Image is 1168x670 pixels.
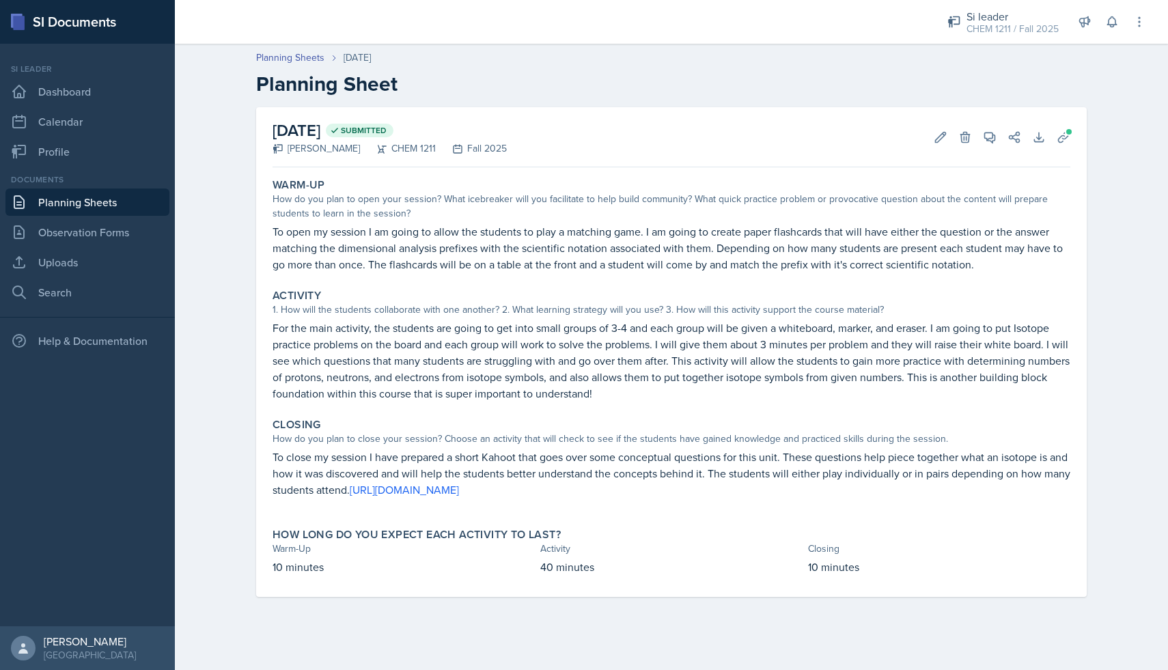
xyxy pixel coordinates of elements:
p: 40 minutes [540,559,803,575]
a: Observation Forms [5,219,169,246]
a: Dashboard [5,78,169,105]
div: Si leader [5,63,169,75]
div: Warm-Up [273,542,535,556]
div: Closing [808,542,1070,556]
a: Uploads [5,249,169,276]
div: How do you plan to close your session? Choose an activity that will check to see if the students ... [273,432,1070,446]
p: 10 minutes [273,559,535,575]
div: CHEM 1211 [360,141,436,156]
p: 10 minutes [808,559,1070,575]
label: How long do you expect each activity to last? [273,528,561,542]
div: Documents [5,173,169,186]
p: For the main activity, the students are going to get into small groups of 3-4 and each group will... [273,320,1070,402]
div: [PERSON_NAME] [273,141,360,156]
a: Planning Sheets [5,189,169,216]
div: Help & Documentation [5,327,169,354]
a: [URL][DOMAIN_NAME] [350,482,459,497]
span: Submitted [341,125,387,136]
a: Calendar [5,108,169,135]
div: Activity [540,542,803,556]
p: To open my session I am going to allow the students to play a matching game. I am going to create... [273,223,1070,273]
a: Profile [5,138,169,165]
div: Si leader [967,8,1059,25]
label: Warm-Up [273,178,325,192]
p: To close my session I have prepared a short Kahoot that goes over some conceptual questions for t... [273,449,1070,498]
div: 1. How will the students collaborate with one another? 2. What learning strategy will you use? 3.... [273,303,1070,317]
a: Search [5,279,169,306]
label: Closing [273,418,321,432]
h2: [DATE] [273,118,507,143]
div: Fall 2025 [436,141,507,156]
div: CHEM 1211 / Fall 2025 [967,22,1059,36]
a: Planning Sheets [256,51,324,65]
div: [GEOGRAPHIC_DATA] [44,648,136,662]
div: [DATE] [344,51,371,65]
div: [PERSON_NAME] [44,634,136,648]
h2: Planning Sheet [256,72,1087,96]
div: How do you plan to open your session? What icebreaker will you facilitate to help build community... [273,192,1070,221]
label: Activity [273,289,321,303]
